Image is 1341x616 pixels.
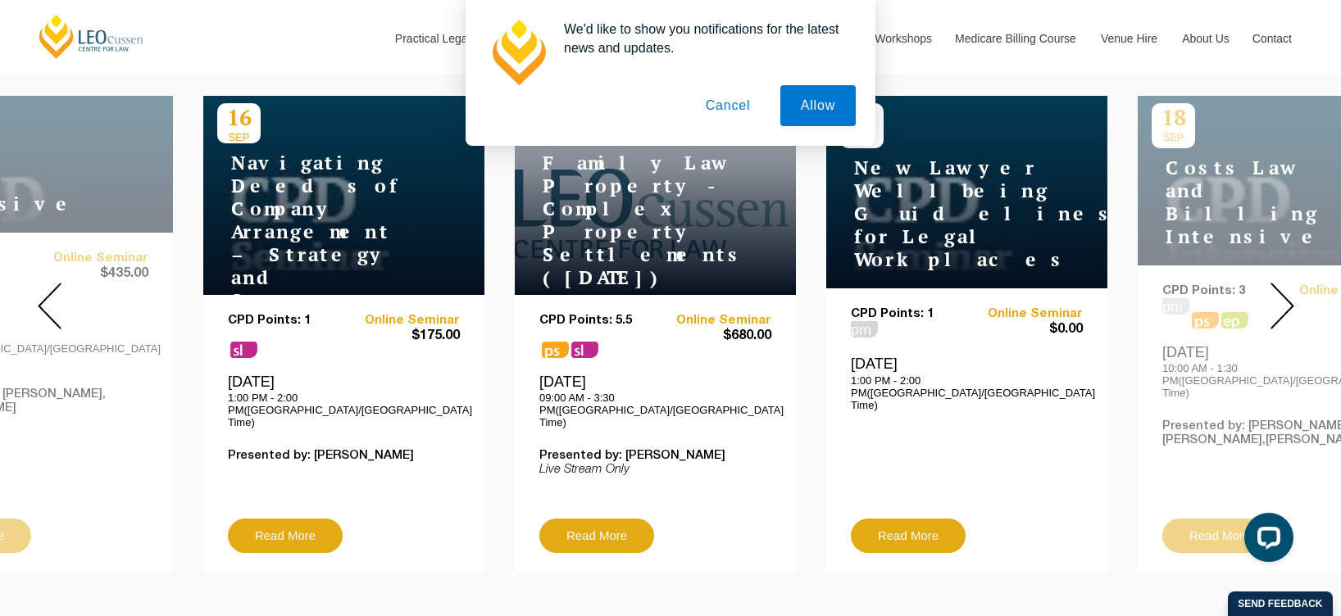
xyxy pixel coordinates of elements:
p: CPD Points: 5.5 [539,314,656,328]
button: Cancel [685,85,771,126]
span: pm [851,321,878,337]
span: ps [542,342,569,358]
p: 1:00 PM - 2:00 PM([GEOGRAPHIC_DATA]/[GEOGRAPHIC_DATA] Time) [228,392,460,428]
img: Next [1271,283,1294,329]
a: Read More [228,519,343,553]
a: Read More [539,519,654,553]
img: Prev [38,283,61,329]
h4: Navigating Deeds of Company Arrangement – Strategy and Structure [217,152,422,312]
p: 1:00 PM - 2:00 PM([GEOGRAPHIC_DATA]/[GEOGRAPHIC_DATA] Time) [851,374,1083,411]
span: $680.00 [656,328,772,345]
iframe: LiveChat chat widget [1231,506,1300,575]
span: $175.00 [344,328,461,345]
a: Online Seminar [656,314,772,328]
h4: New Lawyer Wellbeing Guidelines for Legal Workplaces [840,156,1045,271]
p: Live Stream Only [539,463,771,477]
p: 09:00 AM - 3:30 PM([GEOGRAPHIC_DATA]/[GEOGRAPHIC_DATA] Time) [539,392,771,428]
div: We'd like to show you notifications for the latest news and updates. [551,20,856,57]
h4: Family Law Property - Complex Property Settlements ([DATE]) [529,152,734,289]
a: Read More [851,519,966,553]
a: Online Seminar [967,307,1084,321]
img: notification icon [485,20,551,85]
div: [DATE] [851,355,1083,410]
span: sl [571,342,598,358]
div: [DATE] [228,373,460,428]
span: $0.00 [967,321,1084,338]
button: Allow [780,85,856,126]
p: Presented by: [PERSON_NAME] [228,449,460,463]
span: sl [230,342,257,358]
p: CPD Points: 1 [851,307,967,321]
p: Presented by: [PERSON_NAME] [539,449,771,463]
p: CPD Points: 1 [228,314,344,328]
div: [DATE] [539,373,771,428]
a: Online Seminar [344,314,461,328]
